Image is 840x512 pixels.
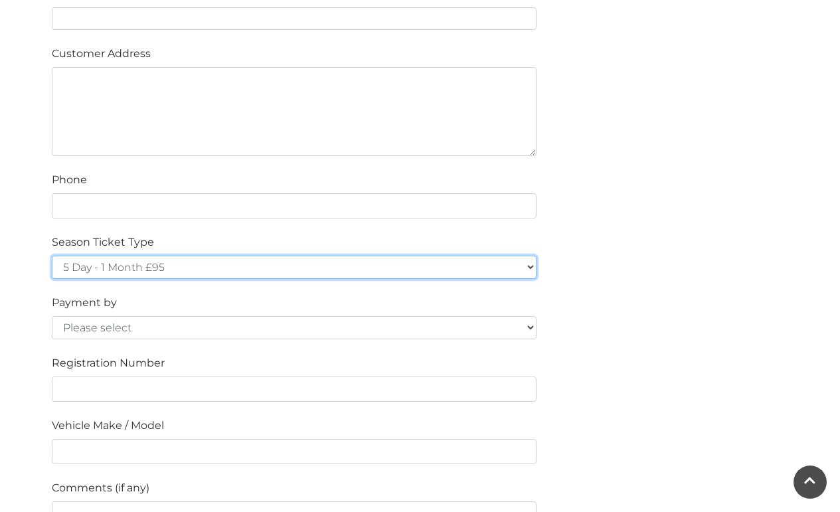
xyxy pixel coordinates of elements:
[52,46,151,62] label: Customer Address
[52,295,117,311] label: Payment by
[52,418,164,434] label: Vehicle Make / Model
[52,355,165,371] label: Registration Number
[52,480,149,496] label: Comments (if any)
[52,234,154,250] label: Season Ticket Type
[52,172,87,188] label: Phone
